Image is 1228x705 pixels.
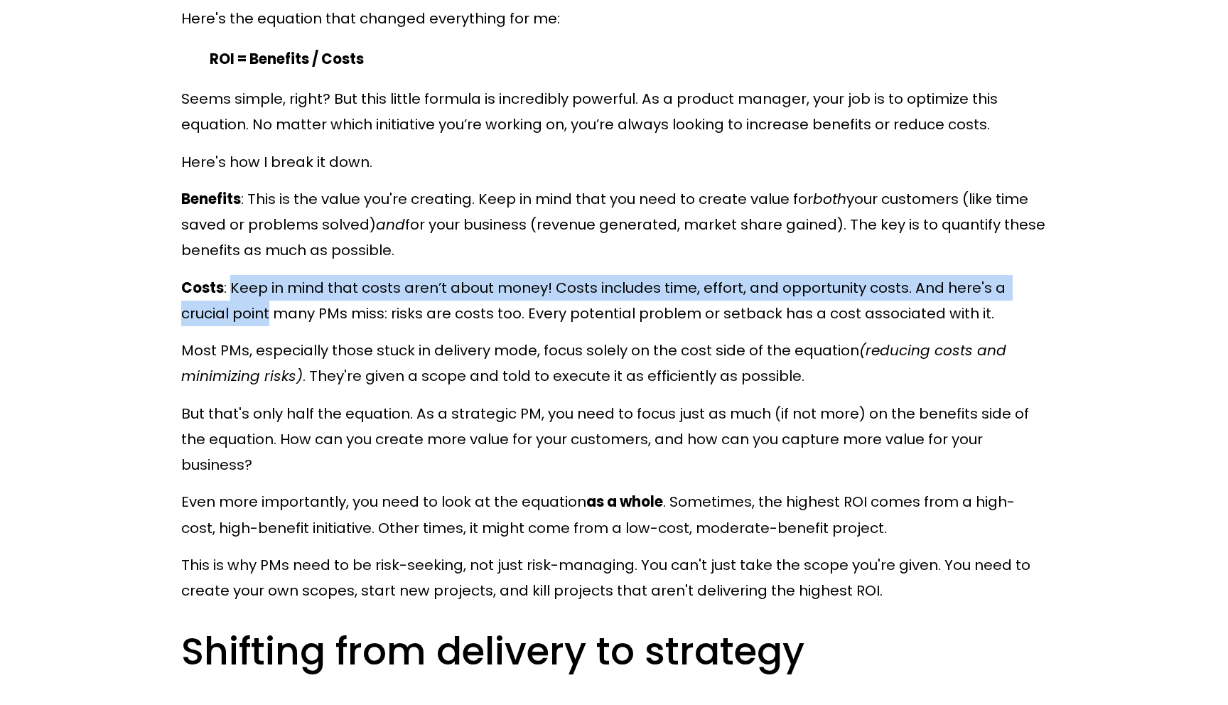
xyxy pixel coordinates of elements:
p: Most PMs, especially those stuck in delivery mode, focus solely on the cost side of the equation ... [181,338,1047,389]
h2: Shifting from delivery to strategy [181,627,1047,676]
p: Even more importantly, you need to look at the equation . Sometimes, the highest ROI comes from a... [181,489,1047,541]
strong: as a whole [586,492,663,512]
strong: Costs [181,278,224,298]
strong: Benefits [181,189,241,209]
p: This is why PMs need to be risk-seeking, not just risk-managing. You can't just take the scope yo... [181,552,1047,604]
p: Seems simple, right? But this little formula is incredibly powerful. As a product manager, your j... [181,86,1047,138]
p: Here's how I break it down. [181,149,1047,175]
p: Here's the equation that changed everything for me: [181,6,1047,31]
p: : This is the value you're creating. Keep in mind that you need to create value for your customer... [181,186,1047,264]
p: But that's only half the equation. As a strategic PM, you need to focus just as much (if not more... [181,401,1047,478]
strong: ROI = Benefits / Costs [210,49,364,69]
em: and [376,215,405,235]
em: both [813,189,846,209]
p: : Keep in mind that costs aren’t about money! Costs includes time, effort, and opportunity costs.... [181,275,1047,327]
